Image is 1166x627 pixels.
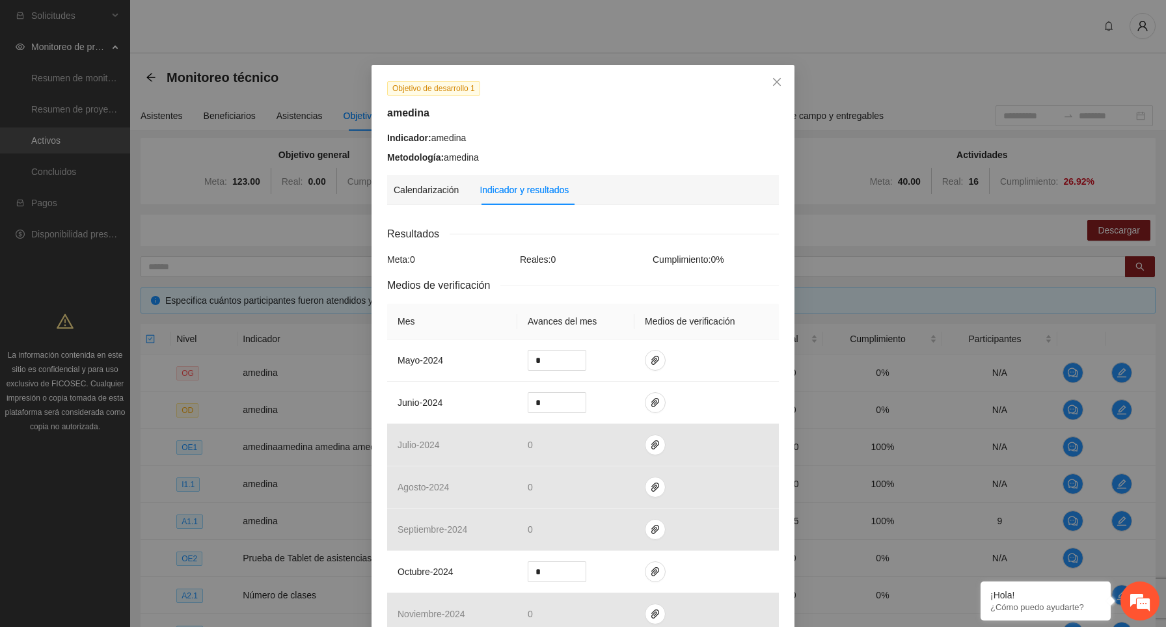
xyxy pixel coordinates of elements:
button: paper-clip [645,604,666,624]
div: ¡Hola! [990,590,1101,600]
p: ¿Cómo puedo ayudarte? [990,602,1101,612]
span: agosto - 2024 [398,482,449,492]
div: Meta: 0 [384,252,517,267]
span: mayo - 2024 [398,355,443,366]
span: paper-clip [645,440,665,450]
span: paper-clip [645,524,665,535]
button: paper-clip [645,519,666,540]
div: amedina [387,131,779,145]
th: Medios de verificación [634,304,779,340]
button: paper-clip [645,350,666,371]
span: septiembre - 2024 [398,524,467,535]
th: Avances del mes [517,304,634,340]
span: paper-clip [645,609,665,619]
span: junio - 2024 [398,397,442,408]
span: octubre - 2024 [398,567,454,577]
button: paper-clip [645,561,666,582]
span: Objetivo de desarrollo 1 [387,81,480,96]
strong: Indicador: [387,133,431,143]
button: paper-clip [645,477,666,498]
h5: amedina [387,105,779,121]
span: Medios de verificación [387,277,500,293]
span: paper-clip [645,397,665,408]
button: Close [759,65,794,100]
th: Mes [387,304,517,340]
button: paper-clip [645,392,666,413]
span: noviembre - 2024 [398,609,465,619]
span: 0 [528,482,533,492]
span: paper-clip [645,355,665,366]
div: amedina [387,150,779,165]
span: julio - 2024 [398,440,440,450]
span: paper-clip [645,482,665,492]
button: paper-clip [645,434,666,455]
strong: Metodología: [387,152,444,163]
span: Resultados [387,226,450,242]
span: close [772,77,782,87]
span: 0 [528,609,533,619]
span: 0 [528,524,533,535]
span: Reales: 0 [520,254,556,265]
div: Cumplimiento: 0 % [649,252,782,267]
div: Calendarización [394,183,459,197]
span: paper-clip [645,567,665,577]
span: 0 [528,440,533,450]
div: Indicador y resultados [480,183,569,197]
